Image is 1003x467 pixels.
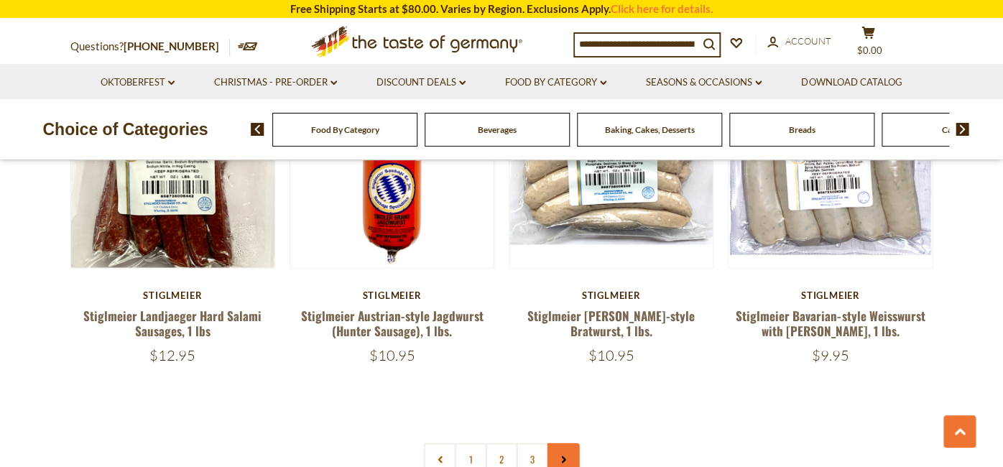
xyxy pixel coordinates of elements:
[588,346,634,364] span: $10.95
[527,307,695,340] a: Stiglmeier [PERSON_NAME]-style Bratwurst, 1 lbs.
[509,290,713,301] div: Stiglmeier
[149,346,195,364] span: $12.95
[290,290,494,301] div: Stiglmeier
[300,307,483,340] a: Stiglmeier Austrian-style Jagdwurst (Hunter Sausage), 1 lbs.
[646,75,762,91] a: Seasons & Occasions
[505,75,606,91] a: Food By Category
[124,40,219,52] a: [PHONE_NUMBER]
[728,290,933,301] div: Stiglmeier
[729,65,932,268] img: Stiglmeier Bavarian-style Weisswurst with Parsley, 1 lbs.
[857,45,882,56] span: $0.00
[736,307,925,340] a: Stiglmeier Bavarian-style Weisswurst with [PERSON_NAME], 1 lbs.
[70,290,275,301] div: Stiglmeier
[605,124,695,135] a: Baking, Cakes, Desserts
[478,124,517,135] a: Beverages
[311,124,379,135] a: Food By Category
[846,26,889,62] button: $0.00
[251,123,264,136] img: previous arrow
[369,346,415,364] span: $10.95
[801,75,902,91] a: Download Catalog
[70,37,230,56] p: Questions?
[611,2,713,15] a: Click here for details.
[376,75,466,91] a: Discount Deals
[101,75,175,91] a: Oktoberfest
[83,307,262,340] a: Stiglmeier Landjaeger Hard Salami Sausages, 1 lbs
[509,65,713,268] img: Stiglmeier Nuernberger-style Bratwurst, 1 lbs.
[942,124,966,135] a: Candy
[789,124,815,135] a: Breads
[785,35,831,47] span: Account
[214,75,337,91] a: Christmas - PRE-ORDER
[956,123,969,136] img: next arrow
[767,34,831,50] a: Account
[290,65,494,268] img: Stiglmeier Austrian-style Jagdwurst (Hunter Sausage), 1 lbs.
[812,346,849,364] span: $9.95
[71,65,274,268] img: Stiglmeier Landjaeger Hard Salami Sausages, 1 lbs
